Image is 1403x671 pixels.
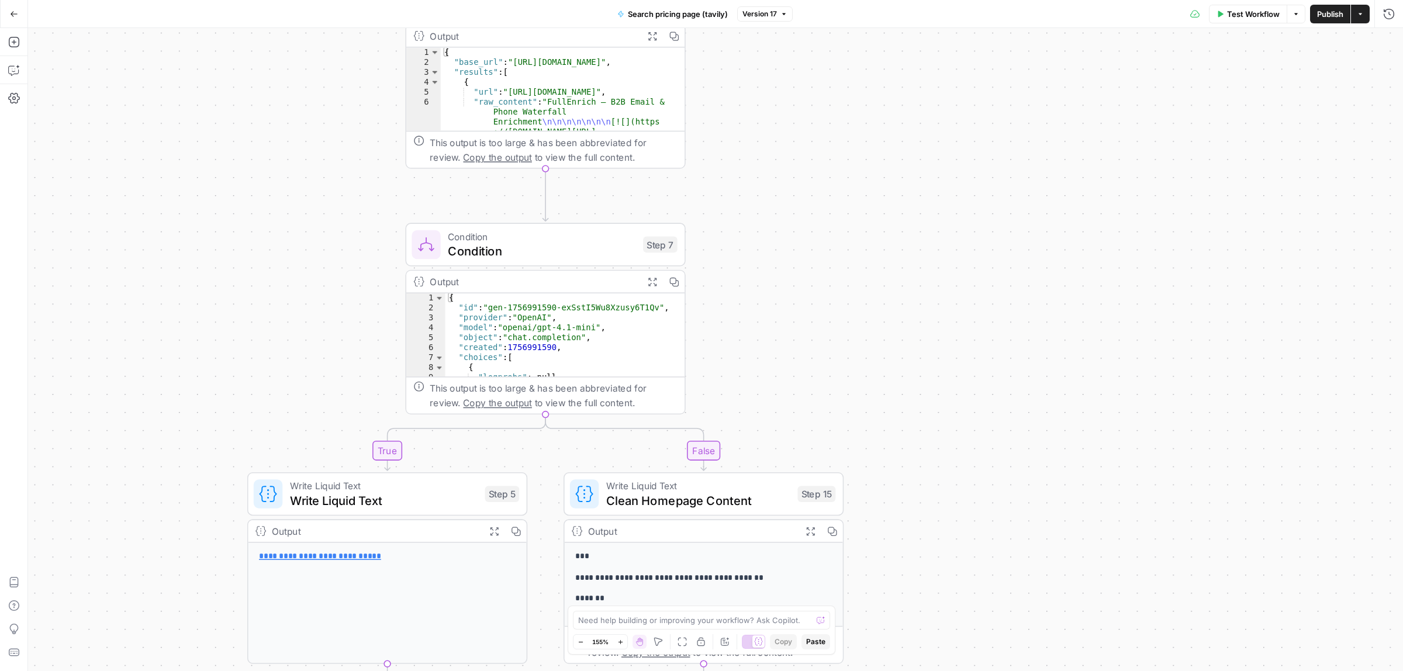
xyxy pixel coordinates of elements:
div: 4 [406,323,445,333]
g: Edge from step_1 to step_7 [542,169,548,221]
g: Edge from step_7 to step_5 [385,415,545,471]
span: Publish [1317,8,1343,20]
span: Copy the output [621,646,690,658]
div: This output is too large & has been abbreviated for review. to view the full content. [430,381,678,410]
span: Write Liquid Text [290,491,478,509]
g: Edge from step_7 to step_15 [545,415,706,471]
div: 8 [406,363,445,373]
button: Test Workflow [1209,5,1287,23]
div: 4 [406,77,441,87]
div: 5 [406,87,441,97]
div: 7 [406,353,445,363]
span: 155% [592,637,609,646]
span: Toggle code folding, rows 4 through 7 [430,77,440,87]
span: Copy [775,637,792,647]
span: Paste [806,637,825,647]
div: Step 7 [643,237,678,253]
div: Output [272,524,478,538]
div: Output [588,524,794,538]
span: Toggle code folding, rows 1 through 19 [434,293,444,303]
div: 9 [406,373,445,383]
div: 3 [406,67,441,77]
span: Copy the output [463,151,531,162]
span: Toggle code folding, rows 3 through 8 [430,67,440,77]
span: Condition [448,229,636,244]
div: This output is too large & has been abbreviated for review. to view the full content. [588,631,836,659]
span: Clean Homepage Content [606,491,790,509]
div: Output [430,274,635,289]
span: Search pricing page (tavily) [628,8,728,20]
button: Publish [1310,5,1350,23]
div: Step 15 [797,486,835,502]
div: 2 [406,303,445,313]
div: 6 [406,343,445,353]
button: Search pricing page (tavily) [610,5,735,23]
div: This output is too large & has been abbreviated for review. to view the full content. [430,135,678,164]
span: Write Liquid Text [606,479,790,493]
div: 5 [406,333,445,343]
button: Paste [801,634,830,649]
span: Test Workflow [1227,8,1280,20]
span: Toggle code folding, rows 7 through 18 [434,353,444,363]
span: Copy the output [463,397,531,409]
div: 1 [406,293,445,303]
div: 3 [406,313,445,323]
div: 1 [406,47,441,57]
span: Toggle code folding, rows 8 through 17 [434,363,444,373]
span: Write Liquid Text [290,479,478,493]
button: Version 17 [737,6,793,22]
span: Toggle code folding, rows 1 through 9 [430,47,440,57]
span: Version 17 [742,9,777,19]
div: Output [430,29,635,43]
button: Copy [770,634,797,649]
span: Condition [448,242,636,260]
div: Step 5 [485,486,520,502]
div: 2 [406,57,441,67]
div: ConditionConditionStep 7Output{ "id":"gen-1756991590-exSstI5Wu8Xzusy6T1Qv", "provider":"OpenAI", ... [406,223,686,414]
